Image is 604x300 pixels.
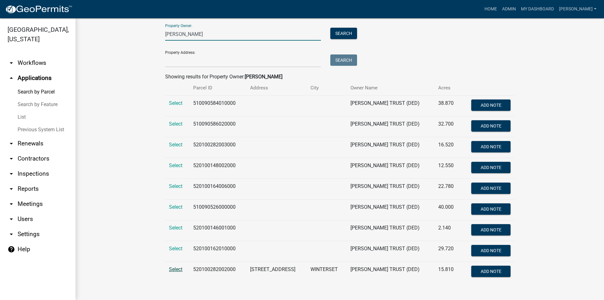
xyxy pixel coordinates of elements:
[347,200,434,220] td: [PERSON_NAME] TRUST (DED)
[245,74,282,80] strong: [PERSON_NAME]
[480,103,501,108] span: Add Note
[347,96,434,116] td: [PERSON_NAME] TRUST (DED)
[518,3,556,15] a: My Dashboard
[8,200,15,208] i: arrow_drop_down
[8,185,15,193] i: arrow_drop_down
[434,200,461,220] td: 40.000
[347,81,434,95] th: Owner Name
[471,141,511,152] button: Add Note
[169,142,182,148] a: Select
[347,158,434,179] td: [PERSON_NAME] TRUST (DED)
[189,137,247,158] td: 520100282003000
[189,96,247,116] td: 510090584010000
[169,266,182,272] a: Select
[189,81,247,95] th: Parcel ID
[434,262,461,283] td: 15.810
[434,241,461,262] td: 29.720
[189,179,247,200] td: 520100164006000
[8,140,15,147] i: arrow_drop_down
[165,73,514,81] div: Showing results for Property Owner:
[480,123,501,128] span: Add Note
[471,162,511,173] button: Add Note
[480,227,501,232] span: Add Note
[347,179,434,200] td: [PERSON_NAME] TRUST (DED)
[8,155,15,162] i: arrow_drop_down
[471,99,511,111] button: Add Note
[480,269,501,274] span: Add Note
[189,200,247,220] td: 510090526000000
[482,3,500,15] a: Home
[434,96,461,116] td: 38.870
[347,116,434,137] td: [PERSON_NAME] TRUST (DED)
[169,121,182,127] a: Select
[246,262,307,283] td: [STREET_ADDRESS]
[434,81,461,95] th: Acres
[189,116,247,137] td: 510090586020000
[8,215,15,223] i: arrow_drop_down
[8,230,15,238] i: arrow_drop_down
[556,3,599,15] a: [PERSON_NAME]
[169,162,182,168] a: Select
[434,116,461,137] td: 32.700
[307,81,347,95] th: City
[169,225,182,231] a: Select
[347,220,434,241] td: [PERSON_NAME] TRUST (DED)
[471,245,511,256] button: Add Note
[246,81,307,95] th: Address
[471,183,511,194] button: Add Note
[330,54,357,66] button: Search
[169,204,182,210] a: Select
[307,262,347,283] td: WINTERSET
[471,266,511,277] button: Add Note
[189,158,247,179] td: 520100148002000
[434,137,461,158] td: 16.520
[480,186,501,191] span: Add Note
[471,203,511,215] button: Add Note
[434,179,461,200] td: 22.780
[471,120,511,132] button: Add Note
[169,183,182,189] a: Select
[480,207,501,212] span: Add Note
[330,28,357,39] button: Search
[8,246,15,253] i: help
[347,137,434,158] td: [PERSON_NAME] TRUST (DED)
[500,3,518,15] a: Admin
[189,220,247,241] td: 520100146001000
[189,241,247,262] td: 520100162010000
[480,165,501,170] span: Add Note
[434,158,461,179] td: 12.550
[189,262,247,283] td: 520100282002000
[434,220,461,241] td: 2.140
[347,262,434,283] td: [PERSON_NAME] TRUST (DED)
[169,246,182,252] a: Select
[480,144,501,149] span: Add Note
[169,100,182,106] a: Select
[8,59,15,67] i: arrow_drop_down
[347,241,434,262] td: [PERSON_NAME] TRUST (DED)
[480,248,501,253] span: Add Note
[8,170,15,178] i: arrow_drop_down
[471,224,511,235] button: Add Note
[8,74,15,82] i: arrow_drop_up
